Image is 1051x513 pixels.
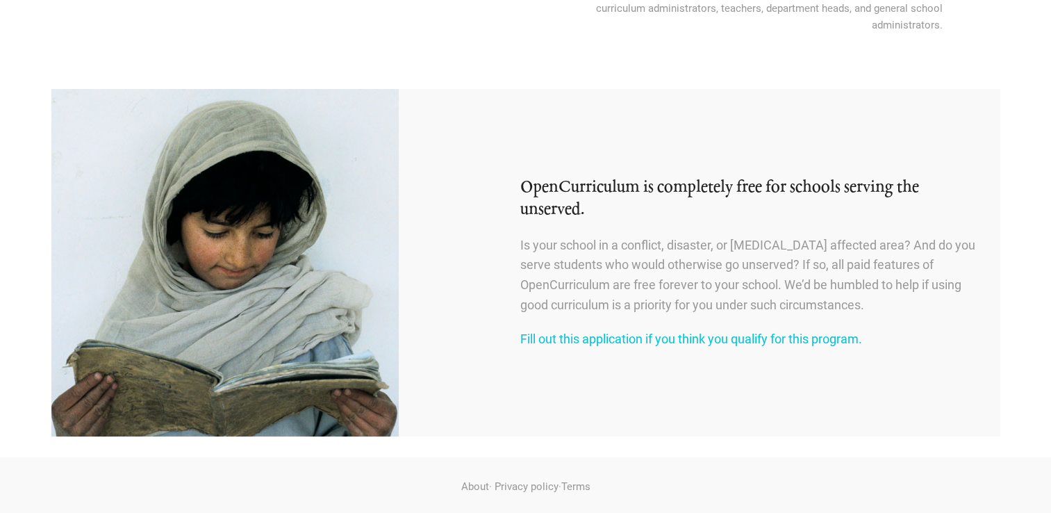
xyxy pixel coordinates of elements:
[520,236,979,316] p: Is your school in a conflict, disaster, or [MEDICAL_DATA] affected area? And do you serve student...
[495,480,558,493] a: Privacy policy
[51,89,399,437] img: Education for girls. Pakistan. 1994. Photo: Curt Carnemark / World Bank. CC BY ND 2.0.
[561,480,590,493] a: Terms
[461,480,489,493] a: About
[520,177,979,222] h2: OpenCurriculum is completely free for schools serving the unserved.
[520,332,861,346] a: Fill out this application if you think you qualify for this program.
